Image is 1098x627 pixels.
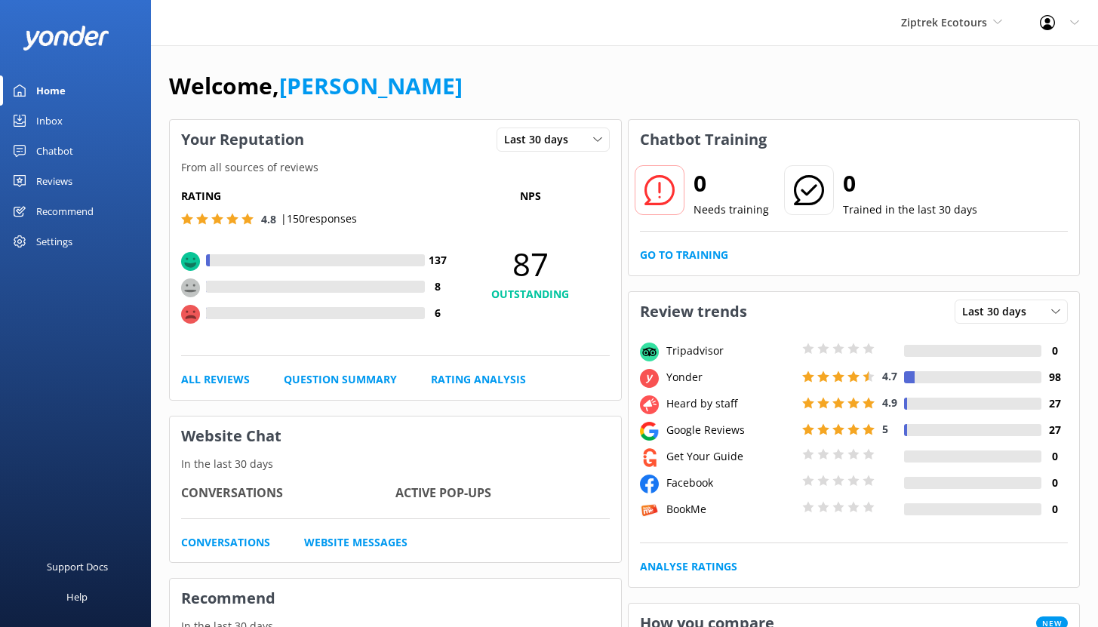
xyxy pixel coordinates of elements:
h3: Website Chat [170,416,621,456]
a: Rating Analysis [431,371,526,388]
h4: 8 [425,278,451,295]
div: Help [66,582,88,612]
h2: 0 [843,165,977,201]
h3: Chatbot Training [629,120,778,159]
h4: 0 [1041,475,1068,491]
h3: Review trends [629,292,758,331]
h3: Your Reputation [170,120,315,159]
span: 4.9 [882,395,897,410]
a: Website Messages [304,534,408,551]
div: Recommend [36,196,94,226]
div: Heard by staff [663,395,798,412]
div: Facebook [663,475,798,491]
h4: 0 [1041,343,1068,359]
a: [PERSON_NAME] [279,70,463,101]
div: Reviews [36,166,72,196]
a: All Reviews [181,371,250,388]
div: BookMe [663,501,798,518]
div: Inbox [36,106,63,136]
h1: Welcome, [169,68,463,104]
h4: 27 [1041,395,1068,412]
h3: Recommend [170,579,621,618]
a: Question Summary [284,371,397,388]
h4: 6 [425,305,451,321]
div: Google Reviews [663,422,798,438]
span: Last 30 days [504,131,577,148]
p: From all sources of reviews [170,159,621,176]
div: Get Your Guide [663,448,798,465]
div: Settings [36,226,72,257]
div: Yonder [663,369,798,386]
h5: Rating [181,188,451,204]
div: Chatbot [36,136,73,166]
h4: 0 [1041,448,1068,465]
span: 87 [451,245,610,283]
span: 4.8 [261,212,276,226]
a: Conversations [181,534,270,551]
a: Go to Training [640,247,728,263]
h4: 0 [1041,501,1068,518]
a: Analyse Ratings [640,558,737,575]
h4: 137 [425,252,451,269]
div: Support Docs [47,552,108,582]
span: Ziptrek Ecotours [901,15,987,29]
h4: 98 [1041,369,1068,386]
h2: 0 [694,165,769,201]
div: Home [36,75,66,106]
span: 5 [882,422,888,436]
h4: Active Pop-ups [395,484,610,503]
h4: 27 [1041,422,1068,438]
p: NPS [451,188,610,204]
p: Trained in the last 30 days [843,201,977,218]
h4: OUTSTANDING [451,286,610,303]
span: 4.7 [882,369,897,383]
h4: Conversations [181,484,395,503]
p: In the last 30 days [170,456,621,472]
div: Tripadvisor [663,343,798,359]
p: Needs training [694,201,769,218]
img: yonder-white-logo.png [23,26,109,51]
p: | 150 responses [281,211,357,227]
span: Last 30 days [962,303,1035,320]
